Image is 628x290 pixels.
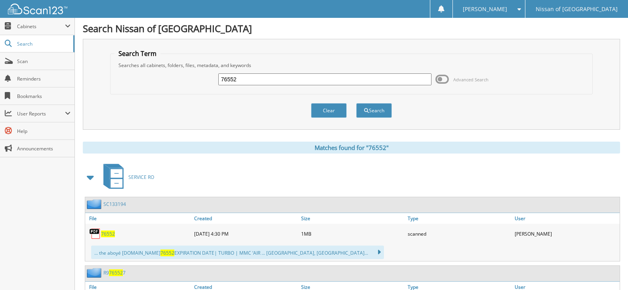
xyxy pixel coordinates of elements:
[17,40,69,47] span: Search
[89,228,101,240] img: PDF.png
[83,142,620,154] div: Matches found for "76552"
[17,110,65,117] span: User Reports
[85,213,192,224] a: File
[299,226,406,242] div: 1MB
[109,269,123,276] span: 76552
[99,161,154,193] a: SERVICE RO
[463,7,507,12] span: [PERSON_NAME]
[115,62,588,69] div: Searches all cabinets, folders, files, metadata, and keywords
[17,145,71,152] span: Announcements
[356,103,392,118] button: Search
[406,213,513,224] a: Type
[101,230,115,237] a: 76552
[192,213,299,224] a: Created
[17,75,71,82] span: Reminders
[299,213,406,224] a: Size
[160,250,174,256] span: 76552
[311,103,347,118] button: Clear
[536,7,618,12] span: Nissan of [GEOGRAPHIC_DATA]
[17,128,71,134] span: Help
[17,93,71,100] span: Bookmarks
[17,58,71,65] span: Scan
[115,49,160,58] legend: Search Term
[8,4,67,14] img: scan123-logo-white.svg
[87,268,103,278] img: folder2.png
[103,269,126,276] a: R9765527
[87,199,103,209] img: folder2.png
[453,77,489,83] span: Advanced Search
[513,213,620,224] a: User
[91,246,384,259] div: ... the aboyé [DOMAIN_NAME] EXPIRATION DATE| TURBO | MMC ‘AIR ... [GEOGRAPHIC_DATA], [GEOGRAPHIC_...
[128,174,154,181] span: SERVICE RO
[406,226,513,242] div: scanned
[17,23,65,30] span: Cabinets
[192,226,299,242] div: [DATE] 4:30 PM
[588,252,628,290] iframe: Chat Widget
[103,201,126,207] a: SC133194
[513,226,620,242] div: [PERSON_NAME]
[83,22,620,35] h1: Search Nissan of [GEOGRAPHIC_DATA]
